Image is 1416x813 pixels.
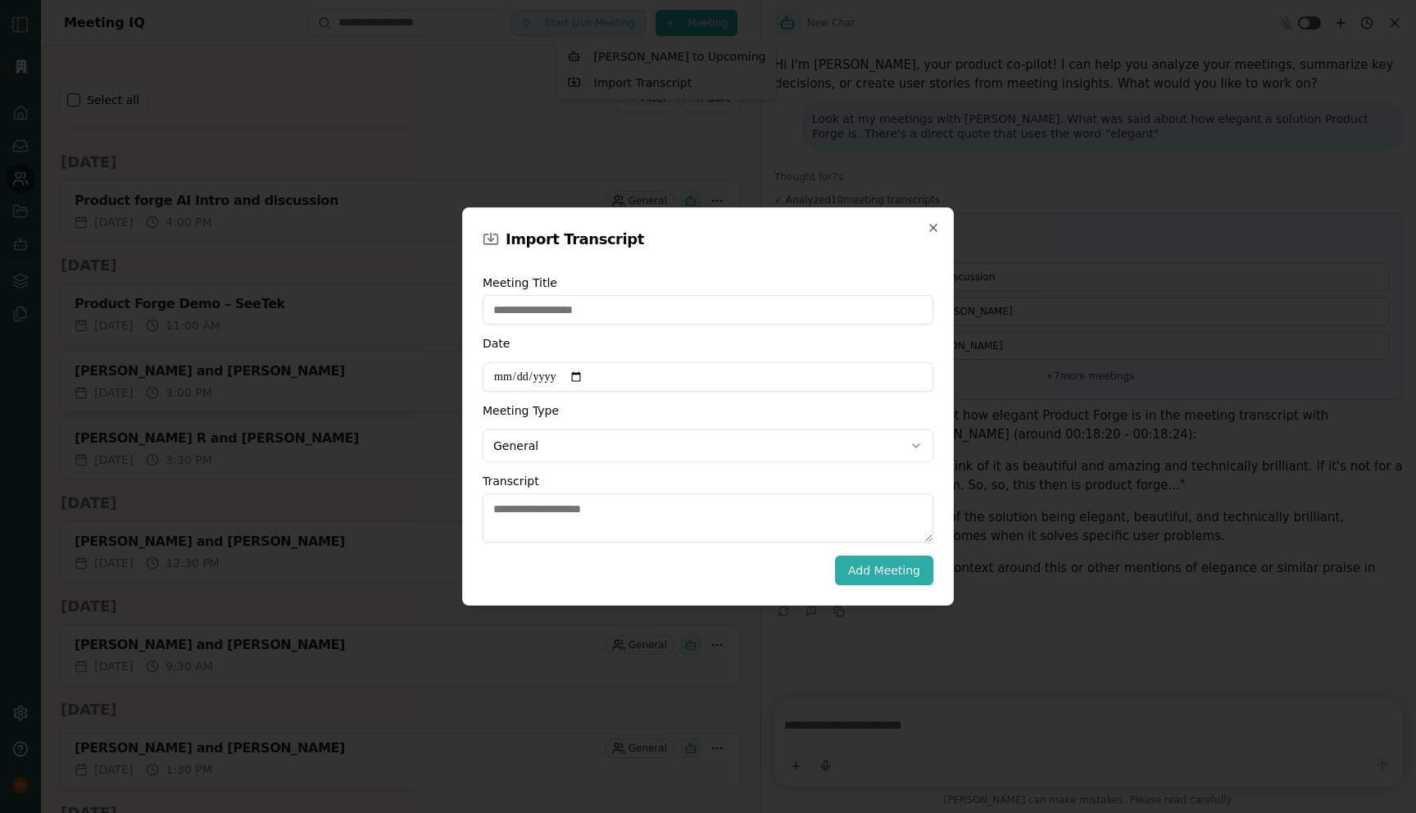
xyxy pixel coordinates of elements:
h2: Import Transcript [506,228,644,251]
button: Add Meeting [835,556,933,585]
label: Meeting Type [483,405,695,416]
label: Meeting Title [483,277,933,288]
label: Transcript [483,475,640,487]
label: Date [483,338,695,349]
